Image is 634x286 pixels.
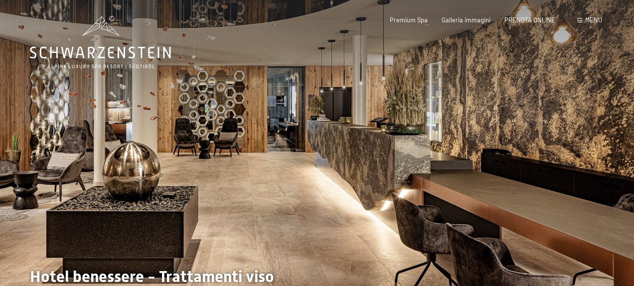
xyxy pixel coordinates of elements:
[390,16,428,24] a: Premium Spa
[585,16,602,24] span: Menu
[504,16,555,24] a: PRENOTA ONLINE
[442,16,490,24] a: Galleria immagini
